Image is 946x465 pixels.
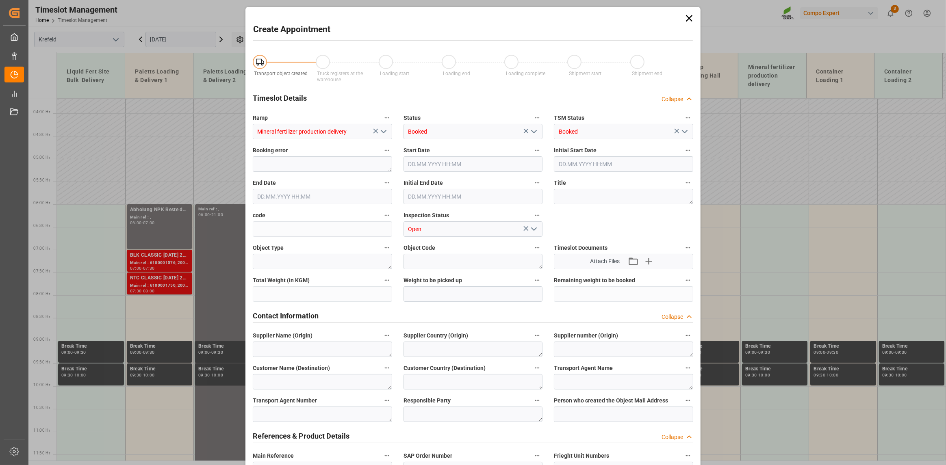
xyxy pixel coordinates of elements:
[382,177,392,188] button: End Date
[506,71,545,76] span: Loading complete
[532,363,542,373] button: Customer Country (Destination)
[532,330,542,341] button: Supplier Country (Origin)
[527,125,540,138] button: open menu
[683,363,693,373] button: Transport Agent Name
[662,95,683,104] div: Collapse
[683,112,693,123] button: TSM Status
[404,331,468,340] span: Supplier Country (Origin)
[678,125,690,138] button: open menu
[532,450,542,461] button: SAP Order Number
[683,450,693,461] button: Frieght Unit Numbers
[377,125,389,138] button: open menu
[554,114,584,122] span: TSM Status
[382,395,392,406] button: Transport Agent Number
[554,396,668,405] span: Person who created the Object Mail Address
[382,145,392,156] button: Booking error
[253,396,317,405] span: Transport Agent Number
[404,124,543,139] input: Type to search/select
[253,244,284,252] span: Object Type
[532,177,542,188] button: Initial End Date
[382,210,392,221] button: code
[253,189,392,204] input: DD.MM.YYYY HH:MM
[404,244,435,252] span: Object Code
[253,114,268,122] span: Ramp
[253,179,276,187] span: End Date
[532,145,542,156] button: Start Date
[554,276,635,285] span: Remaining weight to be booked
[527,223,540,236] button: open menu
[253,146,288,155] span: Booking error
[683,145,693,156] button: Initial Start Date
[404,179,443,187] span: Initial End Date
[380,71,409,76] span: Loading start
[382,450,392,461] button: Main Reference
[404,114,421,122] span: Status
[683,395,693,406] button: Person who created the Object Mail Address
[683,177,693,188] button: Title
[632,71,662,76] span: Shipment end
[404,189,543,204] input: DD.MM.YYYY HH:MM
[253,93,307,104] h2: Timeslot Details
[554,244,608,252] span: Timeslot Documents
[253,331,312,340] span: Supplier Name (Origin)
[382,330,392,341] button: Supplier Name (Origin)
[532,112,542,123] button: Status
[253,124,392,139] input: Type to search/select
[532,275,542,285] button: Weight to be picked up
[554,331,618,340] span: Supplier number (Origin)
[254,71,308,76] span: Transport object created
[662,433,683,441] div: Collapse
[253,310,319,321] h2: Contact Information
[590,257,620,266] span: Attach Files
[569,71,601,76] span: Shipment start
[662,313,683,321] div: Collapse
[404,146,430,155] span: Start Date
[554,452,609,460] span: Frieght Unit Numbers
[554,364,613,372] span: Transport Agent Name
[532,395,542,406] button: Responsible Party
[253,276,310,285] span: Total Weight (in KGM)
[253,430,349,441] h2: References & Product Details
[404,364,486,372] span: Customer Country (Destination)
[683,242,693,253] button: Timeslot Documents
[382,275,392,285] button: Total Weight (in KGM)
[554,156,693,172] input: DD.MM.YYYY HH:MM
[683,330,693,341] button: Supplier number (Origin)
[382,242,392,253] button: Object Type
[532,242,542,253] button: Object Code
[382,112,392,123] button: Ramp
[683,275,693,285] button: Remaining weight to be booked
[404,396,451,405] span: Responsible Party
[253,364,330,372] span: Customer Name (Destination)
[253,211,265,220] span: code
[404,211,449,220] span: Inspection Status
[443,71,470,76] span: Loading end
[382,363,392,373] button: Customer Name (Destination)
[253,23,330,36] h2: Create Appointment
[404,156,543,172] input: DD.MM.YYYY HH:MM
[404,452,452,460] span: SAP Order Number
[317,71,363,82] span: Truck registers at the warehouse
[253,452,294,460] span: Main Reference
[554,146,597,155] span: Initial Start Date
[554,179,566,187] span: Title
[532,210,542,221] button: Inspection Status
[404,276,462,285] span: Weight to be picked up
